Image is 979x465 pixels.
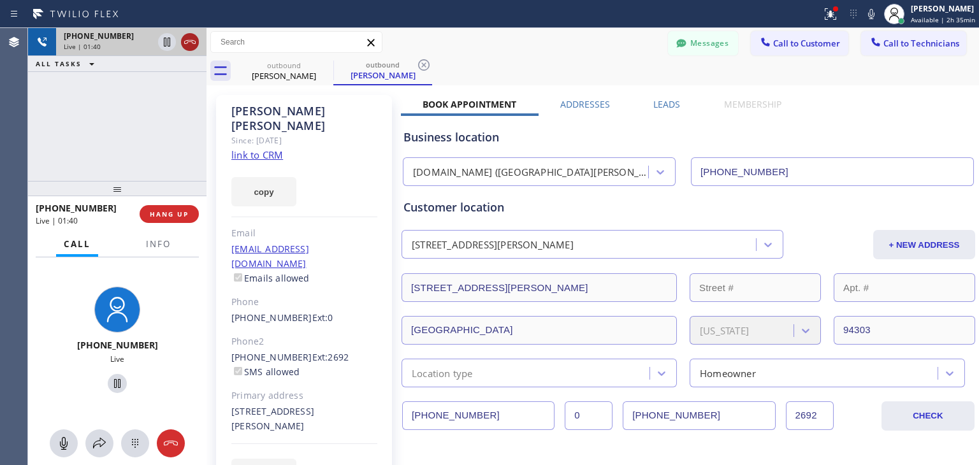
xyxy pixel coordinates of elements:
div: Phone2 [231,334,377,349]
span: Call [64,238,91,250]
a: link to CRM [231,148,283,161]
input: City [402,316,677,345]
span: Live [110,354,124,364]
button: Mute [862,5,880,23]
input: Street # [690,273,821,302]
span: Info [146,238,171,250]
label: Leads [653,98,680,110]
input: Apt. # [834,273,975,302]
button: Call to Customer [751,31,848,55]
input: Phone Number 2 [623,401,775,430]
button: Messages [668,31,738,55]
div: Customer location [403,199,973,216]
span: HANG UP [150,210,189,218]
span: Call to Customer [773,38,840,49]
input: Phone Number [691,157,974,186]
button: Hang up [157,429,185,457]
input: Ext. [565,401,613,430]
span: [PHONE_NUMBER] [36,202,117,214]
input: Phone Number [402,401,555,430]
div: Business location [403,129,973,146]
label: Membership [724,98,781,110]
div: [STREET_ADDRESS][PERSON_NAME] [231,404,377,434]
input: Address [402,273,677,302]
div: outbound [335,60,431,69]
input: Emails allowed [234,273,242,282]
span: Ext: 2692 [312,351,349,363]
label: Emails allowed [231,272,310,284]
div: Since: [DATE] [231,133,377,148]
button: Call to Technicians [861,31,966,55]
span: Available | 2h 35min [911,15,975,24]
a: [PHONE_NUMBER] [231,351,312,363]
div: Jas Johal [236,57,332,85]
button: Hold Customer [108,374,127,393]
button: Info [138,232,178,257]
div: [PERSON_NAME] [911,3,975,14]
div: Phone [231,295,377,310]
a: [EMAIL_ADDRESS][DOMAIN_NAME] [231,243,309,269]
button: HANG UP [140,205,199,223]
span: [PHONE_NUMBER] [64,31,134,41]
button: + NEW ADDRESS [873,230,975,259]
div: Jas Johal [335,57,431,84]
input: SMS allowed [234,367,242,375]
button: Hold Customer [158,33,176,51]
div: outbound [236,61,332,70]
button: ALL TASKS [28,56,107,71]
div: Primary address [231,389,377,403]
button: Mute [50,429,78,457]
div: [PERSON_NAME] [236,70,332,82]
button: CHECK [881,401,975,431]
span: ALL TASKS [36,59,82,68]
div: Location type [412,366,473,380]
div: [PERSON_NAME] [335,69,431,81]
div: Email [231,226,377,241]
button: Open directory [85,429,113,457]
div: [STREET_ADDRESS][PERSON_NAME] [412,238,574,252]
span: Ext: 0 [312,311,333,324]
input: ZIP [834,316,975,345]
label: SMS allowed [231,366,300,378]
div: [DOMAIN_NAME] ([GEOGRAPHIC_DATA][PERSON_NAME], Google Ads) [413,165,649,180]
label: Addresses [560,98,610,110]
a: [PHONE_NUMBER] [231,311,312,324]
button: Call [56,232,98,257]
span: [PHONE_NUMBER] [77,339,158,351]
span: Live | 01:40 [64,42,101,51]
button: Hang up [181,33,199,51]
label: Book Appointment [423,98,516,110]
span: Live | 01:40 [36,215,78,226]
div: Homeowner [700,366,756,380]
button: Open dialpad [121,429,149,457]
div: [PERSON_NAME] [PERSON_NAME] [231,104,377,133]
input: Search [211,32,382,52]
button: copy [231,177,296,206]
span: Call to Technicians [883,38,959,49]
input: Ext. 2 [786,401,834,430]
